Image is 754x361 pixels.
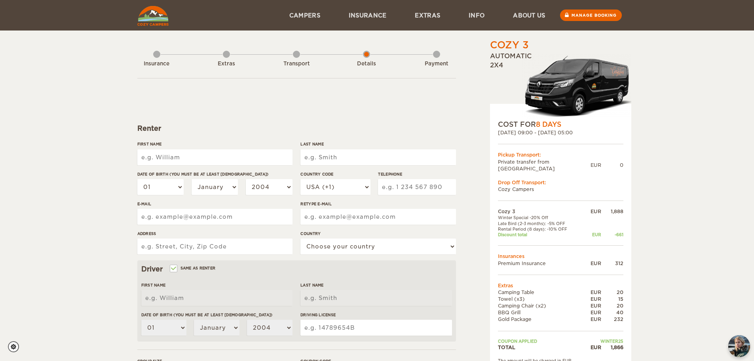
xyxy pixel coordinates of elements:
[498,186,623,193] td: Cozy Campers
[601,289,623,296] div: 20
[498,282,623,289] td: Extras
[601,232,623,237] div: -661
[560,10,622,21] a: Manage booking
[583,208,601,215] div: EUR
[601,344,623,351] div: 1,866
[601,309,623,316] div: 40
[498,215,583,220] td: Winter Special -20% Off
[498,338,583,344] td: Coupon applied
[205,60,248,68] div: Extras
[522,54,631,120] img: Langur-m-c-logo-2.png
[490,52,631,120] div: Automatic 2x4
[498,226,583,232] td: Rental Period (8 days): -10% OFF
[137,201,292,207] label: E-mail
[728,335,750,357] button: chat-button
[137,6,169,26] img: Cozy Campers
[300,320,452,336] input: e.g. 14789654B
[378,179,456,195] input: e.g. 1 234 567 890
[583,260,601,267] div: EUR
[583,232,601,237] div: EUR
[300,171,370,177] label: Country Code
[498,253,623,260] td: Insurances
[536,120,561,128] span: 8 Days
[141,290,292,306] input: e.g. William
[498,179,623,186] div: Drop Off Transport:
[583,309,601,316] div: EUR
[137,231,292,237] label: Address
[498,302,583,309] td: Camping Chair (x2)
[300,149,456,165] input: e.g. Smith
[601,162,623,168] div: 0
[137,239,292,254] input: e.g. Street, City, Zip Code
[135,60,179,68] div: Insurance
[498,159,591,172] td: Private transfer from [GEOGRAPHIC_DATA]
[601,302,623,309] div: 20
[583,302,601,309] div: EUR
[137,209,292,225] input: e.g. example@example.com
[601,208,623,215] div: 1,888
[498,260,583,267] td: Premium Insurance
[583,344,601,351] div: EUR
[137,141,292,147] label: First Name
[171,267,176,272] input: Same as renter
[300,209,456,225] input: e.g. example@example.com
[583,296,601,302] div: EUR
[583,316,601,323] div: EUR
[300,141,456,147] label: Last Name
[8,341,24,352] a: Cookie settings
[137,124,456,133] div: Renter
[601,260,623,267] div: 312
[498,309,583,316] td: BBQ Grill
[498,289,583,296] td: Camping Table
[141,264,452,274] div: Driver
[345,60,388,68] div: Details
[300,290,452,306] input: e.g. Smith
[141,312,292,318] label: Date of birth (You must be at least [DEMOGRAPHIC_DATA])
[498,129,623,136] div: [DATE] 09:00 - [DATE] 05:00
[141,282,292,288] label: First Name
[498,316,583,323] td: Gold Package
[300,312,452,318] label: Driving License
[300,282,452,288] label: Last Name
[583,338,623,344] td: WINTER25
[171,264,216,272] label: Same as renter
[490,38,529,52] div: Cozy 3
[601,316,623,323] div: 232
[498,232,583,237] td: Discount total
[378,171,456,177] label: Telephone
[498,151,623,158] div: Pickup Transport:
[498,120,623,129] div: COST FOR
[583,289,601,296] div: EUR
[728,335,750,357] img: Freyja at Cozy Campers
[300,201,456,207] label: Retype E-mail
[137,149,292,165] input: e.g. William
[300,231,456,237] label: Country
[498,296,583,302] td: Towel (x3)
[415,60,458,68] div: Payment
[498,208,583,215] td: Cozy 3
[601,296,623,302] div: 15
[498,221,583,226] td: Late Bird (2-3 months): -5% OFF
[137,171,292,177] label: Date of birth (You must be at least [DEMOGRAPHIC_DATA])
[275,60,318,68] div: Transport
[591,162,601,168] div: EUR
[498,344,583,351] td: TOTAL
